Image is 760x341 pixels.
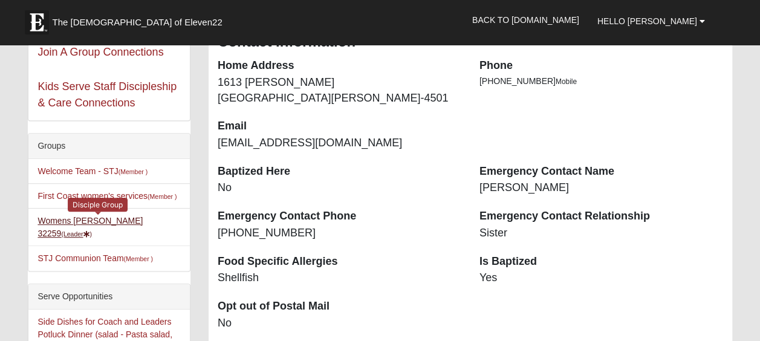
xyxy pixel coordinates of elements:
div: Serve Opportunities [28,284,190,310]
a: Back to [DOMAIN_NAME] [463,5,588,35]
small: (Member ) [119,168,148,175]
dt: Is Baptized [479,254,723,270]
span: Mobile [556,77,577,86]
small: (Leader ) [61,230,92,238]
dd: [PHONE_NUMBER] [218,226,461,241]
dt: Food Specific Allergies [218,254,461,270]
dd: [EMAIL_ADDRESS][DOMAIN_NAME] [218,135,461,151]
dt: Baptized Here [218,164,461,180]
a: Welcome Team - STJ(Member ) [37,166,148,176]
dt: Email [218,119,461,134]
dt: Phone [479,58,723,74]
div: Disciple Group [68,198,128,212]
a: STJ Communion Team(Member ) [37,253,153,263]
dd: No [218,180,461,196]
span: The [DEMOGRAPHIC_DATA] of Eleven22 [52,16,222,28]
dd: Yes [479,270,723,286]
dd: 1613 [PERSON_NAME] [GEOGRAPHIC_DATA][PERSON_NAME]-4501 [218,75,461,106]
dt: Emergency Contact Name [479,164,723,180]
small: (Member ) [124,255,153,262]
a: Join A Group Connections [37,46,163,58]
dd: Sister [479,226,723,241]
img: Eleven22 logo [25,10,49,34]
div: Groups [28,134,190,159]
dd: No [218,316,461,331]
dd: Shellfish [218,270,461,286]
small: (Member ) [148,193,177,200]
a: Hello [PERSON_NAME] [588,6,714,36]
dt: Emergency Contact Phone [218,209,461,224]
dd: [PERSON_NAME] [479,180,723,196]
li: [PHONE_NUMBER] [479,75,723,88]
dt: Home Address [218,58,461,74]
a: First Coast women's services(Member ) [37,191,177,201]
a: The [DEMOGRAPHIC_DATA] of Eleven22 [19,4,261,34]
dt: Emergency Contact Relationship [479,209,723,224]
a: Womens [PERSON_NAME] 32259(Leader) [37,216,143,238]
dt: Opt out of Postal Mail [218,299,461,314]
span: Hello [PERSON_NAME] [597,16,697,26]
a: Kids Serve Staff Discipleship & Care Connections [37,80,177,109]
